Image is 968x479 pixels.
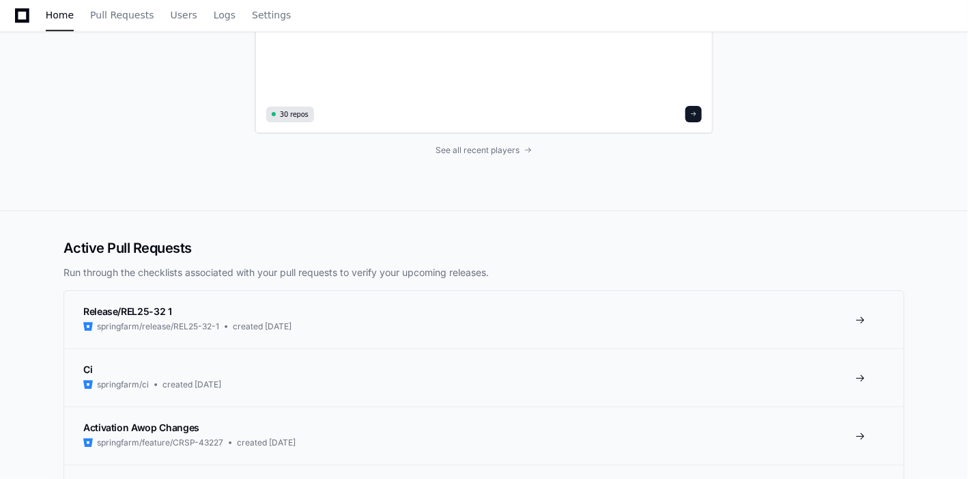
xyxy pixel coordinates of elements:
[46,11,74,19] span: Home
[214,11,236,19] span: Logs
[64,407,904,465] a: Activation Awop Changesspringfarm/feature/CRSP-43227created [DATE]
[64,291,904,348] a: Release/REL25-32 1springfarm/release/REL25-32-1created [DATE]
[97,437,223,448] span: springfarm/feature/CRSP-43227
[255,145,713,156] a: See all recent players
[237,437,296,448] span: created [DATE]
[90,11,154,19] span: Pull Requests
[436,145,520,156] span: See all recent players
[63,266,905,279] p: Run through the checklists associated with your pull requests to verify your upcoming releases.
[83,364,92,375] span: Ci
[162,379,221,390] span: created [DATE]
[64,348,904,407] a: Cispringfarm/cicreated [DATE]
[83,422,199,433] span: Activation Awop Changes
[252,11,291,19] span: Settings
[83,305,172,317] span: Release/REL25-32 1
[280,109,309,120] span: 30 repos
[171,11,197,19] span: Users
[63,238,905,258] h2: Active Pull Requests
[233,321,291,332] span: created [DATE]
[97,321,219,332] span: springfarm/release/REL25-32-1
[97,379,149,390] span: springfarm/ci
